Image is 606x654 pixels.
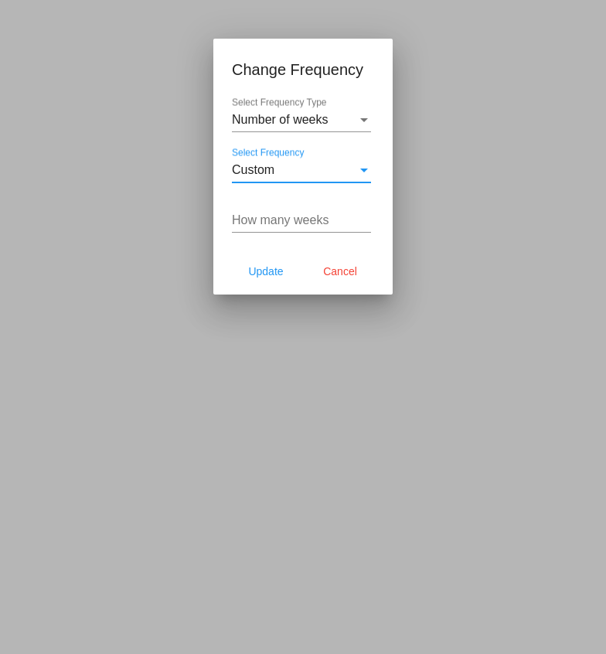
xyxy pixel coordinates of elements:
button: Cancel [306,257,374,285]
h1: Change Frequency [232,57,374,82]
span: Number of weeks [232,113,329,126]
mat-select: Select Frequency Type [232,113,371,127]
span: Update [248,265,283,278]
span: Custom [232,163,274,176]
input: How many weeks [232,213,371,227]
mat-select: Select Frequency [232,163,371,177]
span: Cancel [323,265,357,278]
button: Update [232,257,300,285]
